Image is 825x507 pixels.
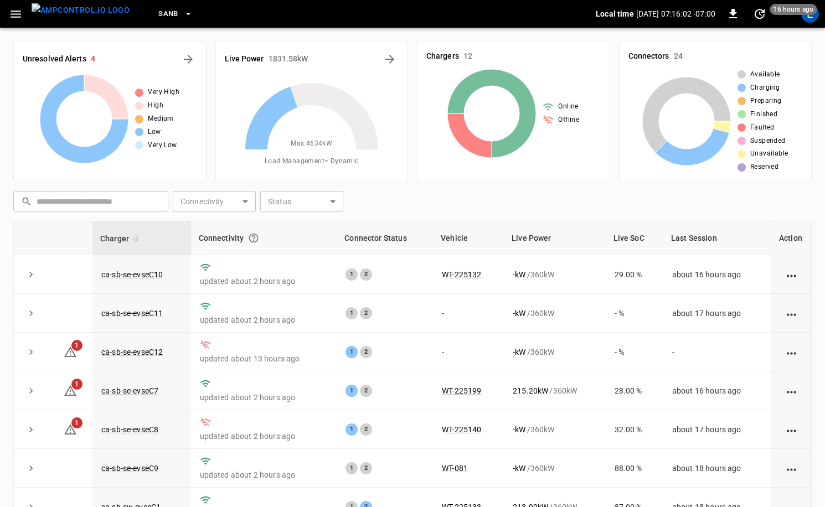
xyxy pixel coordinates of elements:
div: 2 [360,462,372,474]
a: WT-081 [442,464,468,473]
button: set refresh interval [751,5,769,23]
span: 1 [71,340,82,351]
h6: 12 [463,50,472,63]
td: - [663,333,771,371]
div: 1 [346,346,358,358]
p: Local time [596,8,634,19]
td: about 17 hours ago [663,410,771,449]
div: action cell options [785,308,798,319]
p: updated about 2 hours ago [200,431,328,442]
span: Medium [148,113,173,125]
p: 215.20 kW [513,385,548,396]
p: updated about 2 hours ago [200,276,328,287]
span: Reserved [750,162,778,173]
div: 1 [346,423,358,436]
span: Available [750,69,780,80]
button: expand row [23,266,39,283]
span: 1 [71,417,82,428]
a: ca-sb-se-evseC7 [101,386,158,395]
div: / 360 kW [513,424,596,435]
p: updated about 2 hours ago [200,314,328,325]
div: action cell options [785,424,798,435]
a: ca-sb-se-evseC8 [101,425,158,434]
h6: 1831.58 kW [269,53,308,65]
th: Last Session [663,221,771,255]
a: ca-sb-se-evseC12 [101,348,163,356]
span: Finished [750,109,777,120]
div: / 360 kW [513,308,596,319]
h6: Live Power [225,53,264,65]
div: action cell options [785,463,798,474]
div: 1 [346,307,358,319]
td: - % [606,294,663,333]
p: [DATE] 07:16:02 -07:00 [636,8,715,19]
div: 2 [360,307,372,319]
a: 1 [64,425,77,433]
td: about 18 hours ago [663,449,771,488]
button: All Alerts [179,50,197,68]
div: Connectivity [199,228,329,248]
div: / 360 kW [513,346,596,358]
td: 88.00 % [606,449,663,488]
img: ampcontrol.io logo [32,3,130,17]
span: Max. 4634 kW [291,138,332,149]
h6: 24 [674,50,683,63]
a: ca-sb-se-evseC10 [101,270,163,279]
span: Online [558,101,578,112]
span: Unavailable [750,148,788,159]
div: 2 [360,423,372,436]
button: expand row [23,460,39,477]
button: Energy Overview [381,50,399,68]
span: High [148,100,163,111]
span: Very Low [148,140,177,151]
div: 1 [346,268,358,281]
p: - kW [513,269,525,280]
a: 1 [64,347,77,356]
td: about 16 hours ago [663,255,771,294]
th: Live Power [504,221,605,255]
th: Vehicle [433,221,504,255]
span: Load Management = Dynamic [265,156,359,167]
h6: 4 [91,53,95,65]
h6: Chargers [426,50,459,63]
a: WT-225132 [442,270,481,279]
td: 32.00 % [606,410,663,449]
button: expand row [23,305,39,322]
div: / 360 kW [513,269,596,280]
td: - [433,333,504,371]
a: WT-225199 [442,386,481,395]
span: 16 hours ago [770,4,817,15]
div: action cell options [785,385,798,396]
th: Connector Status [337,221,433,255]
a: ca-sb-se-evseC11 [101,309,163,318]
span: 1 [71,379,82,390]
span: Offline [558,115,579,126]
td: about 17 hours ago [663,294,771,333]
div: action cell options [785,346,798,358]
div: 2 [360,268,372,281]
span: Charging [750,82,780,94]
h6: Unresolved Alerts [23,53,86,65]
p: updated about 2 hours ago [200,469,328,480]
td: - % [606,333,663,371]
th: Live SoC [606,221,663,255]
span: Very High [148,87,179,98]
div: 2 [360,346,372,358]
p: - kW [513,308,525,319]
div: 1 [346,462,358,474]
span: Faulted [750,122,775,133]
div: action cell options [785,269,798,280]
td: 29.00 % [606,255,663,294]
h6: Connectors [628,50,669,63]
p: - kW [513,424,525,435]
a: 1 [64,386,77,395]
span: SanB [158,8,178,20]
td: 28.00 % [606,371,663,410]
div: 1 [346,385,358,397]
div: / 360 kW [513,385,596,396]
button: SanB [154,3,197,25]
button: Connection between the charger and our software. [244,228,264,248]
div: / 360 kW [513,463,596,474]
p: - kW [513,463,525,474]
a: ca-sb-se-evseC9 [101,464,158,473]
